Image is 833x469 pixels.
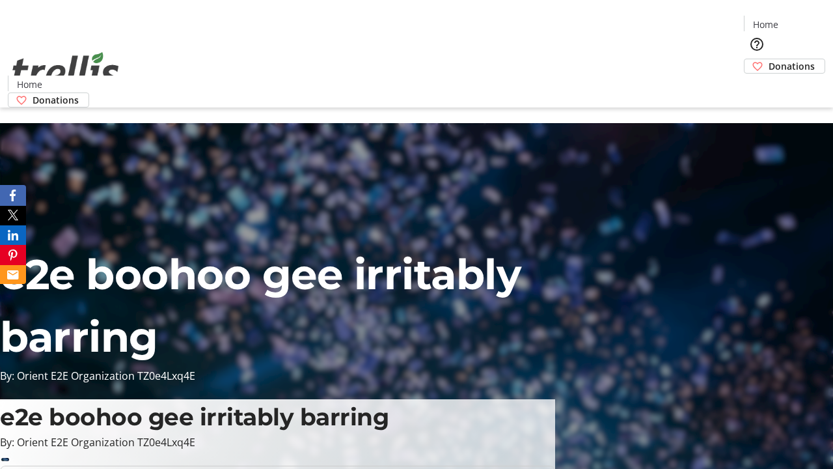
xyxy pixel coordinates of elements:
[8,92,89,107] a: Donations
[753,18,778,31] span: Home
[744,18,786,31] a: Home
[8,38,124,103] img: Orient E2E Organization TZ0e4Lxq4E's Logo
[8,78,50,91] a: Home
[17,78,42,91] span: Home
[744,74,770,100] button: Cart
[769,59,815,73] span: Donations
[33,93,79,107] span: Donations
[744,31,770,57] button: Help
[744,59,825,74] a: Donations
